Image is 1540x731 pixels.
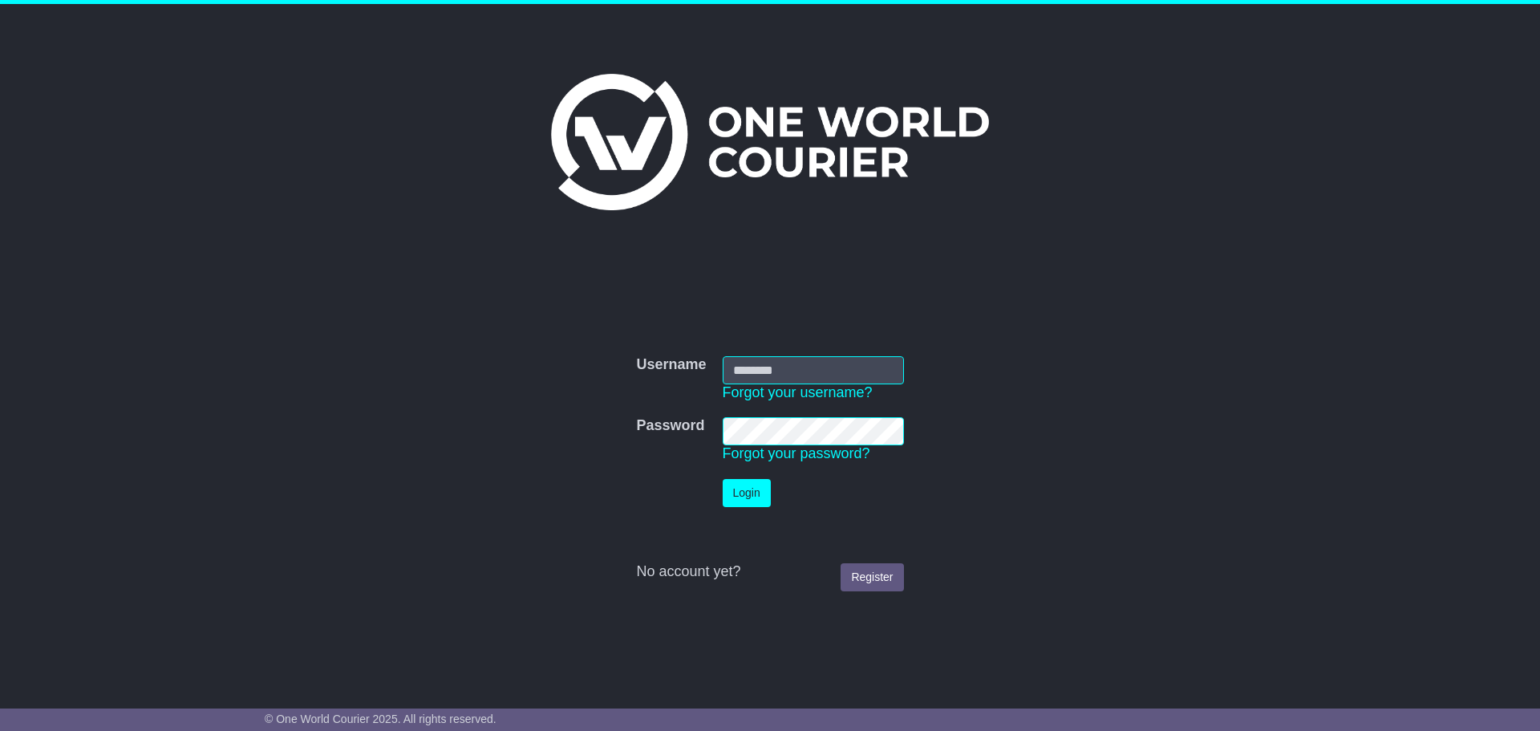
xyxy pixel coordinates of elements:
button: Login [723,479,771,507]
a: Forgot your password? [723,445,870,461]
a: Forgot your username? [723,384,873,400]
a: Register [841,563,903,591]
label: Username [636,356,706,374]
span: © One World Courier 2025. All rights reserved. [265,713,496,725]
img: One World [551,74,989,210]
label: Password [636,417,704,435]
div: No account yet? [636,563,903,581]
